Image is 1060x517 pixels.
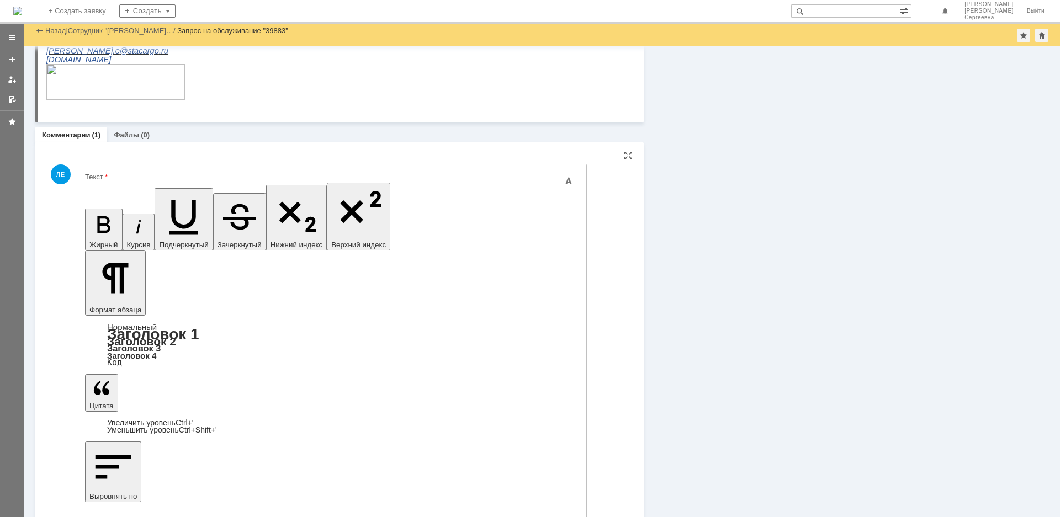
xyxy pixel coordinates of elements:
[179,425,217,434] span: Ctrl+Shift+'
[4,13,161,49] div: Видимо из-за необоснованных консерваторских соображений или по привычке, так как онвыполняет свои...
[89,241,118,249] span: Жирный
[114,131,139,139] a: Файлы
[159,241,208,249] span: Подчеркнутый
[69,102,73,110] span: e
[964,8,1014,14] span: [PERSON_NAME]
[107,343,161,353] a: Заголовок 3
[113,102,115,110] span: .
[45,26,66,35] a: Назад
[89,402,114,410] span: Цитата
[42,131,91,139] a: Комментарии
[3,51,21,68] a: Создать заявку
[102,92,208,101] span: [PHONE_NUMBER] доб. 710
[4,4,161,13] div: Добрый день.
[213,193,266,250] button: Зачеркнутый
[13,7,22,15] img: logo
[66,26,67,34] div: |
[119,4,176,18] div: Создать
[115,102,122,110] span: ru
[964,14,1014,21] span: Сергеевна
[155,188,213,250] button: Подчеркнутый
[218,241,262,249] span: Зачеркнутый
[964,1,1014,8] span: [PERSON_NAME]
[107,351,156,360] a: Заголовок 4
[85,323,580,366] div: Формат абзаца
[51,164,71,184] span: ЛЕ
[107,358,122,367] a: Код
[85,250,146,316] button: Формат абзаца
[123,214,155,250] button: Курсив
[141,131,150,139] div: (0)
[68,26,173,35] a: Сотрудник "[PERSON_NAME]…
[562,174,575,188] span: Скрыть панель инструментов
[624,151,633,160] div: На всю страницу
[73,102,82,110] span: @
[85,441,141,502] button: Выровнять по
[85,209,123,250] button: Жирный
[331,241,386,249] span: Верхний индекс
[107,425,217,434] a: Decrease
[107,326,199,343] a: Заголовок 1
[127,241,151,249] span: Курсив
[85,419,580,434] div: Цитата
[3,90,21,108] a: Мои согласования
[4,49,161,66] div: Ок, а что было сделано не так, что он не отображается в старом ПО?
[177,26,288,35] div: Запрос на обслуживание "39883"
[107,322,157,332] a: Нормальный
[176,418,194,427] span: Ctrl+'
[85,374,118,412] button: Цитата
[1017,29,1030,42] div: Добавить в избранное
[1035,29,1048,42] div: Сделать домашней страницей
[271,241,323,249] span: Нижний индекс
[92,131,101,139] div: (1)
[107,418,194,427] a: Increase
[107,335,176,348] a: Заголовок 2
[900,5,911,15] span: Расширенный поиск
[67,102,69,110] span: .
[266,185,327,250] button: Нижний индекс
[89,306,141,314] span: Формат абзаца
[85,173,577,180] div: Текст
[3,71,21,88] a: Мои заявки
[13,7,22,15] a: Перейти на домашнюю страницу
[89,492,137,500] span: Выровнять по
[82,102,113,110] span: stacargo
[327,183,390,250] button: Верхний индекс
[68,26,178,35] div: /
